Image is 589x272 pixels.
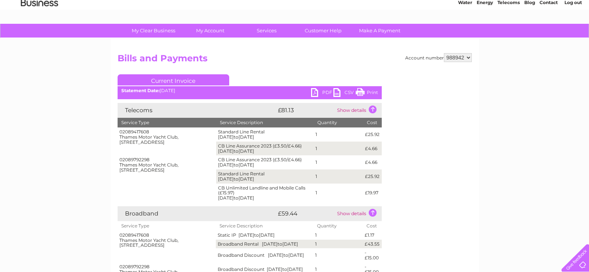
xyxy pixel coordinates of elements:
[216,142,314,156] td: CB Line Assurance 2023 (£3.50/£4.66) [DATE] [DATE]
[311,88,333,99] a: PDF
[363,169,381,184] td: £25.92
[216,240,313,249] td: Broadband Rental [DATE] [DATE]
[216,155,314,169] td: CB Line Assurance 2023 (£3.50/£4.66) [DATE] [DATE]
[216,231,313,240] td: Static IP [DATE] [DATE]
[118,88,382,93] div: [DATE]
[524,32,535,37] a: Blog
[363,221,381,231] th: Cost
[313,231,363,240] td: 1
[234,148,239,154] span: to
[314,155,364,169] td: 1
[121,88,160,93] b: Statement Date:
[477,32,493,37] a: Energy
[276,103,335,118] td: £81.13
[216,118,314,127] th: Service Description
[363,184,381,203] td: £19.97
[363,127,381,142] td: £25.92
[363,142,381,156] td: £4.66
[292,24,354,38] a: Customer Help
[363,240,381,249] td: £43.55
[118,53,472,67] h2: Bills and Payments
[278,241,282,247] span: to
[335,103,382,118] td: Show details
[313,240,363,249] td: 1
[282,266,287,272] span: to
[313,248,363,262] td: 1
[363,248,381,262] td: -£15.00
[314,184,364,203] td: 1
[216,127,314,142] td: Standard Line Rental [DATE] [DATE]
[313,221,363,231] th: Quantity
[497,32,520,37] a: Telecoms
[363,155,381,169] td: £4.66
[216,169,314,184] td: Standard Line Rental [DATE] [DATE]
[119,4,471,36] div: Clear Business is a trading name of Verastar Limited (registered in [GEOGRAPHIC_DATA] No. 3667643...
[363,118,381,127] th: Cost
[234,162,239,168] span: to
[276,206,335,221] td: £59.44
[405,53,472,62] div: Account number
[333,88,356,99] a: CSV
[564,32,582,37] a: Log out
[118,206,276,221] td: Broadband
[118,74,229,85] a: Current Invoice
[284,252,288,258] span: to
[314,169,364,184] td: 1
[234,176,239,182] span: to
[179,24,241,38] a: My Account
[119,157,214,172] div: 02089792298 Thames Motor Yacht Club, [STREET_ADDRESS]
[314,142,364,156] td: 1
[458,32,472,37] a: Water
[216,184,314,203] td: CB Unlimited Landline and Mobile Calls (£15.97) [DATE] [DATE]
[234,195,239,201] span: to
[216,221,313,231] th: Service Description
[123,24,184,38] a: My Clear Business
[118,118,216,127] th: Service Type
[118,221,216,231] th: Service Type
[314,118,364,127] th: Quantity
[349,24,410,38] a: Make A Payment
[118,103,276,118] td: Telecoms
[20,19,58,42] img: logo.png
[234,134,239,140] span: to
[216,248,313,262] td: Broadband Discount [DATE] [DATE]
[449,4,500,13] a: 0333 014 3131
[119,129,214,145] div: 02089417608 Thames Motor Yacht Club, [STREET_ADDRESS]
[363,231,381,240] td: £1.17
[314,127,364,142] td: 1
[540,32,558,37] a: Contact
[356,88,378,99] a: Print
[236,24,297,38] a: Services
[335,206,382,221] td: Show details
[119,233,214,248] div: 02089417608 Thames Motor Yacht Club, [STREET_ADDRESS]
[254,232,259,238] span: to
